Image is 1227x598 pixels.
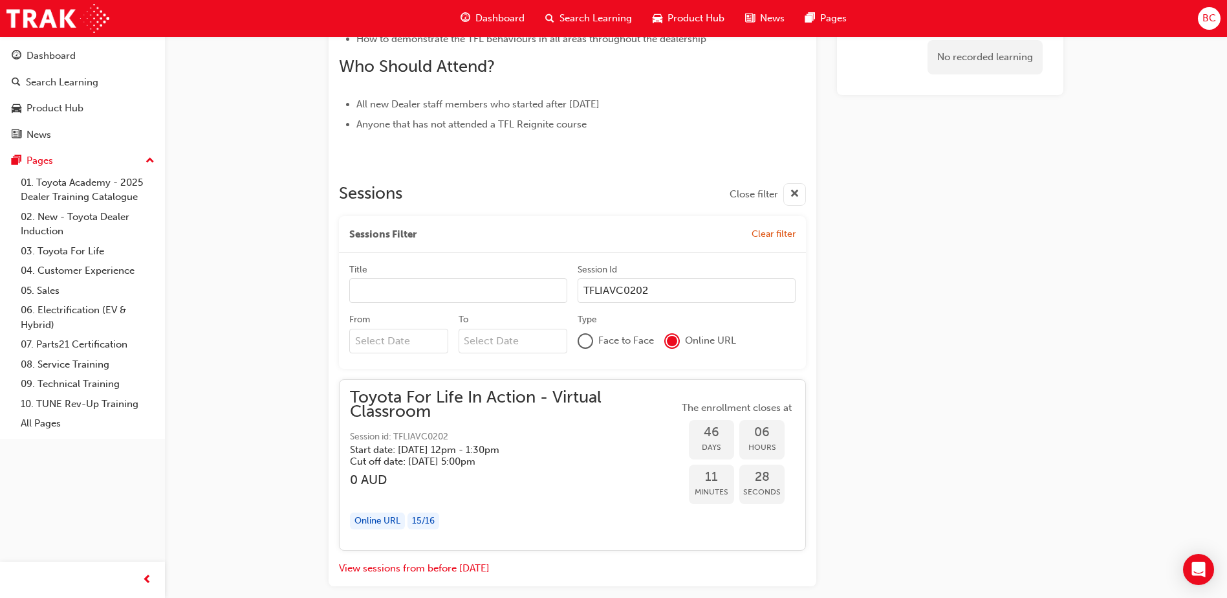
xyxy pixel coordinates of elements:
[598,333,654,348] span: Face to Face
[339,561,490,576] button: View sessions from before [DATE]
[689,440,734,455] span: Days
[349,227,417,242] span: Sessions Filter
[27,127,51,142] div: News
[16,281,160,301] a: 05. Sales
[16,300,160,335] a: 06. Electrification (EV & Hybrid)
[745,10,755,27] span: news-icon
[350,390,795,540] button: Toyota For Life In Action - Virtual ClassroomSession id: TFLIAVC0202Start date: [DATE] 12pm - 1:3...
[820,11,847,26] span: Pages
[27,49,76,63] div: Dashboard
[679,401,795,415] span: The enrollment closes at
[578,278,796,303] input: Session Id
[739,425,785,440] span: 06
[5,96,160,120] a: Product Hub
[16,374,160,394] a: 09. Technical Training
[685,333,736,348] span: Online URL
[559,11,632,26] span: Search Learning
[12,129,21,141] span: news-icon
[5,41,160,149] button: DashboardSearch LearningProduct HubNews
[578,313,597,326] div: Type
[27,153,53,168] div: Pages
[26,75,98,90] div: Search Learning
[5,71,160,94] a: Search Learning
[12,50,21,62] span: guage-icon
[339,56,495,76] span: Who Should Attend?
[356,98,600,110] span: All new Dealer staff members who started after [DATE]
[16,335,160,355] a: 07. Parts21 Certification
[146,153,155,170] span: up-icon
[730,187,778,202] span: Close filter
[450,5,535,32] a: guage-iconDashboard
[5,44,160,68] a: Dashboard
[356,118,587,130] span: Anyone that has not attended a TFL Reignite course
[356,33,706,45] span: How to demonstrate the TFL behaviours in all areas throughout the dealership
[689,485,734,500] span: Minutes
[739,485,785,500] span: Seconds
[689,470,734,485] span: 11
[642,5,735,32] a: car-iconProduct Hub
[16,241,160,261] a: 03. Toyota For Life
[752,227,796,242] button: Clear filter
[1202,11,1216,26] span: BC
[653,10,662,27] span: car-icon
[407,513,439,530] div: 15 / 16
[6,4,109,33] img: Trak
[350,472,679,487] h3: 0 AUD
[339,183,402,206] h2: Sessions
[578,263,617,276] div: Session Id
[142,572,152,588] span: prev-icon
[350,456,658,467] h5: Cut off date: [DATE] 5:00pm
[349,313,370,326] div: From
[689,425,734,440] span: 46
[535,5,642,32] a: search-iconSearch Learning
[475,11,525,26] span: Dashboard
[735,5,795,32] a: news-iconNews
[16,414,160,434] a: All Pages
[12,155,21,167] span: pages-icon
[12,103,21,115] span: car-icon
[5,149,160,173] button: Pages
[12,77,21,89] span: search-icon
[805,10,815,27] span: pages-icon
[349,278,567,303] input: Title
[760,11,785,26] span: News
[350,444,658,456] h5: Start date: [DATE] 12pm - 1:30pm
[27,101,83,116] div: Product Hub
[350,390,679,419] span: Toyota For Life In Action - Virtual Classroom
[1183,554,1214,585] div: Open Intercom Messenger
[16,394,160,414] a: 10. TUNE Rev-Up Training
[730,183,806,206] button: Close filter
[461,10,470,27] span: guage-icon
[795,5,857,32] a: pages-iconPages
[350,430,679,445] span: Session id: TFLIAVC0202
[928,40,1043,74] div: No recorded learning
[16,173,160,207] a: 01. Toyota Academy - 2025 Dealer Training Catalogue
[16,207,160,241] a: 02. New - Toyota Dealer Induction
[16,355,160,375] a: 08. Service Training
[459,329,568,353] input: To
[739,470,785,485] span: 28
[5,123,160,147] a: News
[545,10,554,27] span: search-icon
[16,261,160,281] a: 04. Customer Experience
[1198,7,1221,30] button: BC
[349,263,367,276] div: Title
[752,228,796,239] span: Clear filter
[459,313,468,326] div: To
[349,329,448,353] input: From
[350,513,405,530] div: Online URL
[790,186,799,203] span: cross-icon
[668,11,724,26] span: Product Hub
[739,440,785,455] span: Hours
